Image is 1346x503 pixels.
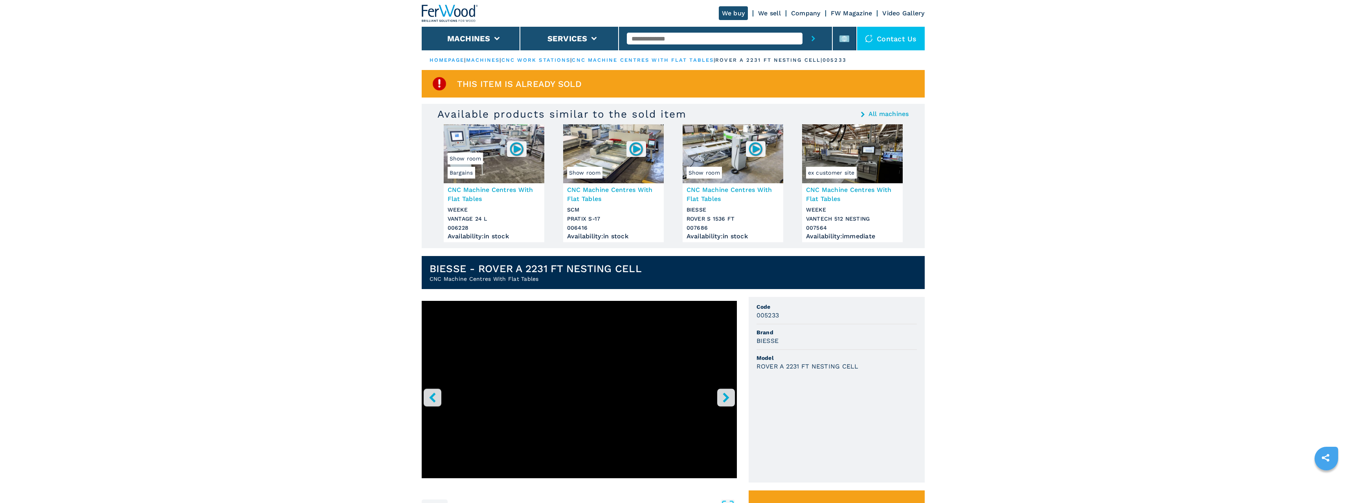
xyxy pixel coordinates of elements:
a: CNC Machine Centres With Flat Tables WEEKE VANTECH 512 NESTINGex customer siteCNC Machine Centres... [802,124,903,242]
img: 007686 [748,141,763,157]
a: CNC Machine Centres With Flat Tables BIESSE ROVER S 1536 FTShow room007686CNC Machine Centres Wit... [683,124,783,242]
div: Availability : immediate [806,234,899,238]
h3: CNC Machine Centres With Flat Tables [806,185,899,203]
a: All machines [869,111,909,117]
a: CNC Machine Centres With Flat Tables SCM PRATIX S-17Show room006416CNC Machine Centres With Flat ... [563,124,664,242]
img: Contact us [865,35,873,42]
div: Contact us [857,27,925,50]
button: Machines [447,34,490,43]
button: Services [547,34,588,43]
a: We sell [758,9,781,17]
img: CNC Machine Centres With Flat Tables SCM PRATIX S-17 [563,124,664,183]
img: Ferwood [422,5,478,22]
button: left-button [424,389,441,406]
h3: 005233 [757,311,779,320]
img: CNC Machine Centres With Flat Tables WEEKE VANTAGE 24 L [444,124,544,183]
img: CNC Machine Centres With Flat Tables WEEKE VANTECH 512 NESTING [802,124,903,183]
p: 005233 [823,57,847,64]
span: Show room [567,167,602,179]
p: rover a 2231 ft nesting cell | [715,57,823,64]
div: Availability : in stock [567,234,660,238]
a: Company [791,9,821,17]
div: Availability : in stock [687,234,779,238]
img: 006416 [628,141,644,157]
img: CNC Machine Centres With Flat Tables BIESSE ROVER S 1536 FT [683,124,783,183]
span: | [499,57,501,63]
span: Bargains [448,167,475,179]
h3: BIESSE [757,336,779,345]
h3: CNC Machine Centres With Flat Tables [567,185,660,203]
h3: CNC Machine Centres With Flat Tables [448,185,540,203]
h2: CNC Machine Centres With Flat Tables [430,275,642,283]
a: CNC Machine Centres With Flat Tables WEEKE VANTAGE 24 LBargainsShow room006228CNC Machine Centres... [444,124,544,242]
button: submit-button [802,27,824,50]
span: Show room [448,153,483,164]
h1: BIESSE - ROVER A 2231 FT NESTING CELL [430,262,642,275]
h3: BIESSE ROVER S 1536 FT 007686 [687,205,779,232]
span: Show room [687,167,722,179]
div: Availability : in stock [448,234,540,238]
span: | [714,57,715,63]
span: | [464,57,466,63]
a: Video Gallery [882,9,924,17]
h3: WEEKE VANTAGE 24 L 006228 [448,205,540,232]
img: 006228 [509,141,524,157]
img: SoldProduct [432,76,447,92]
div: Go to Slide 1 [422,301,737,492]
h3: CNC Machine Centres With Flat Tables [687,185,779,203]
span: | [570,57,572,63]
a: sharethis [1316,448,1335,468]
a: HOMEPAGE [430,57,465,63]
iframe: Nesting Cell_Biesse_Rover A FT_005233 [496,301,663,395]
a: cnc machine centres with flat tables [572,57,714,63]
span: ex customer site [806,167,857,179]
h3: WEEKE VANTECH 512 NESTING 007564 [806,205,899,232]
a: cnc work stations [501,57,571,63]
a: We buy [719,6,748,20]
h3: SCM PRATIX S-17 006416 [567,205,660,232]
span: Brand [757,328,917,336]
span: Model [757,354,917,362]
a: FW Magazine [831,9,872,17]
h3: Available products similar to the sold item [437,108,687,120]
h3: ROVER A 2231 FT NESTING CELL [757,362,859,371]
span: Code [757,303,917,311]
button: right-button [717,389,735,406]
span: This item is already sold [457,79,582,88]
iframe: Chat [1313,468,1340,497]
a: machines [466,57,500,63]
